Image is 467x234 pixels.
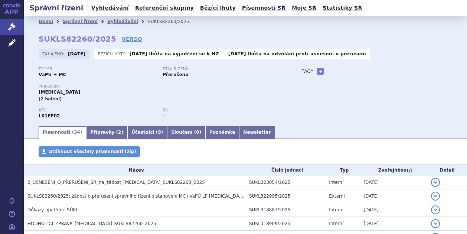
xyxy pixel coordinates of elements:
p: Typ SŘ: [39,67,155,71]
th: Číslo jednací [245,165,325,176]
span: Zahájeno: [42,51,66,57]
span: (2 balení) [39,97,62,101]
span: 2_USNESENÍ_O_PŘERUŠENÍ_SŘ_na_žádost_KISQALI_SUKLS82260_2025 [27,180,205,185]
strong: VaPÚ + MC [39,72,66,77]
p: RS: [163,108,279,113]
a: Účastníci (9) [127,126,167,139]
abbr: (?) [406,168,412,173]
td: [DATE] [360,176,427,189]
a: Vyhledávání [89,3,131,13]
td: [DATE] [360,203,427,217]
span: Stáhnout všechny písemnosti (zip) [49,149,136,154]
span: Interní [329,221,343,226]
p: - [130,51,219,57]
li: SUKLS82260/2025 [148,16,199,27]
button: detail [431,192,440,201]
strong: - [163,113,164,118]
a: Newsletter [239,126,275,139]
span: Běžící lhůty: [98,51,128,57]
button: detail [431,219,440,228]
a: Vyhledávání [107,19,138,24]
th: Zveřejněno [360,165,427,176]
td: SUKL322995/2025 [245,189,325,203]
a: Referenční skupiny [133,3,196,13]
span: 34 [74,130,80,135]
a: lhůta na odvolání proti usnesení o přerušení [248,51,366,56]
span: Interní [329,180,343,185]
button: detail [431,178,440,187]
a: Moje SŘ [290,3,319,13]
span: Interní [329,207,343,212]
th: Název [24,165,245,176]
a: Sloučení (0) [167,126,205,139]
button: detail [431,205,440,214]
a: Statistiky SŘ [320,3,364,13]
strong: SUKLS82260/2025 [39,35,116,43]
a: Písemnosti SŘ [240,3,288,13]
p: ATC: [39,108,155,113]
td: [DATE] [360,189,427,203]
a: VERSO [122,35,142,43]
a: + [317,68,324,75]
strong: Přerušeno [163,72,188,77]
h3: Tagy [301,67,313,76]
strong: [DATE] [68,51,86,56]
span: 0 [196,130,199,135]
a: Domů [39,19,53,24]
a: lhůta na vyjádření se k HZ [149,51,219,56]
h2: Správní řízení [24,3,89,13]
span: Důkazy opatřené SÚKL [27,207,78,212]
strong: [DATE] [130,51,147,56]
p: - [228,51,366,57]
span: [MEDICAL_DATA] [39,90,80,95]
span: 9 [158,130,161,135]
a: Běžící lhůty [198,3,238,13]
th: Detail [427,165,467,176]
td: [DATE] [360,217,427,231]
a: Přípravky (2) [86,126,127,139]
p: Přípravky: [39,84,287,89]
span: HODNOTÍCÍ_ZPRÁVA_KISQALI_SUKLS82260_2025 [27,221,156,226]
a: Písemnosti (34) [39,126,86,139]
p: Stav řízení: [163,67,279,71]
a: Poznámka [205,126,239,139]
a: Správní řízení [63,19,98,24]
td: SUKL318883/2025 [245,203,325,217]
a: Stáhnout všechny písemnosti (zip) [39,146,140,157]
span: Externí [329,194,344,199]
span: 2 [118,130,121,135]
td: SUKL318909/2025 [245,217,325,231]
span: SUKLS82260/2025: žádost o přerušení správního řízení o stanovení MC+VaPÚ LP Kisqali [27,194,246,199]
strong: [DATE] [228,51,246,56]
td: SUKL323054/2025 [245,176,325,189]
strong: RIBOCIKLIB [39,113,60,118]
th: Typ [325,165,360,176]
